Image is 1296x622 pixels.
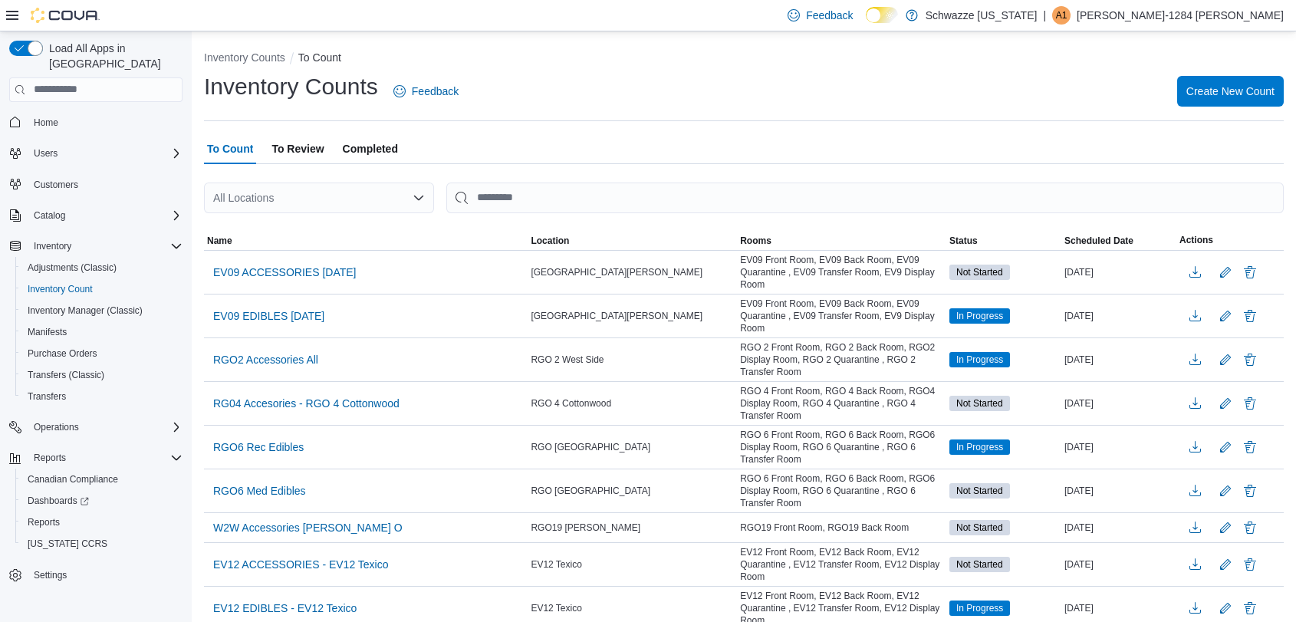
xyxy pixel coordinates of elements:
[207,597,363,620] button: EV12 EDIBLES - EV12 Texico
[737,232,946,250] button: Rooms
[34,147,58,160] span: Users
[1061,232,1176,250] button: Scheduled Date
[531,354,604,366] span: RGO 2 West Side
[15,512,189,533] button: Reports
[28,144,183,163] span: Users
[737,518,946,537] div: RGO19 Front Room, RGO19 Back Room
[1241,263,1259,281] button: Delete
[866,7,898,23] input: Dark Mode
[1241,482,1259,500] button: Delete
[1177,76,1284,107] button: Create New Count
[1216,304,1235,327] button: Edit count details
[21,280,99,298] a: Inventory Count
[28,516,60,528] span: Reports
[531,266,702,278] span: [GEOGRAPHIC_DATA][PERSON_NAME]
[21,513,183,531] span: Reports
[21,280,183,298] span: Inventory Count
[28,566,73,584] a: Settings
[204,71,378,102] h1: Inventory Counts
[949,308,1010,324] span: In Progress
[531,485,650,497] span: RGO [GEOGRAPHIC_DATA]
[43,41,183,71] span: Load All Apps in [GEOGRAPHIC_DATA]
[3,111,189,133] button: Home
[1061,482,1176,500] div: [DATE]
[15,278,189,300] button: Inventory Count
[28,176,84,194] a: Customers
[412,84,459,99] span: Feedback
[28,262,117,274] span: Adjustments (Classic)
[34,421,79,433] span: Operations
[737,338,946,381] div: RGO 2 Front Room, RGO 2 Back Room, RGO2 Display Room, RGO 2 Quarantine , RGO 2 Transfer Room
[949,396,1010,411] span: Not Started
[1216,479,1235,502] button: Edit count details
[28,144,64,163] button: Users
[21,492,95,510] a: Dashboards
[28,418,183,436] span: Operations
[737,426,946,469] div: RGO 6 Front Room, RGO 6 Back Room, RGO6 Display Room, RGO 6 Quarantine , RGO 6 Transfer Room
[956,484,1003,498] span: Not Started
[207,133,253,164] span: To Count
[28,347,97,360] span: Purchase Orders
[949,352,1010,367] span: In Progress
[28,237,183,255] span: Inventory
[737,251,946,294] div: EV09 Front Room, EV09 Back Room, EV09 Quarantine , EV09 Transfer Room, EV9 Display Room
[204,51,285,64] button: Inventory Counts
[213,483,306,499] span: RGO6 Med Edibles
[28,473,118,485] span: Canadian Compliance
[1061,394,1176,413] div: [DATE]
[946,232,1061,250] button: Status
[531,602,582,614] span: EV12 Texico
[34,240,71,252] span: Inventory
[737,382,946,425] div: RGO 4 Front Room, RGO 4 Back Room, RGO4 Display Room, RGO 4 Quarantine , RGO 4 Transfer Room
[1216,348,1235,371] button: Edit count details
[531,441,650,453] span: RGO [GEOGRAPHIC_DATA]
[34,569,67,581] span: Settings
[806,8,853,23] span: Feedback
[207,304,331,327] button: EV09 EDIBLES [DATE]
[956,521,1003,535] span: Not Started
[207,553,395,576] button: EV12 ACCESSORIES - EV12 Texico
[1241,350,1259,369] button: Delete
[21,366,183,384] span: Transfers (Classic)
[1216,261,1235,284] button: Edit count details
[34,117,58,129] span: Home
[28,449,72,467] button: Reports
[15,386,189,407] button: Transfers
[1077,6,1284,25] p: [PERSON_NAME]-1284 [PERSON_NAME]
[21,387,183,406] span: Transfers
[3,205,189,226] button: Catalog
[28,390,66,403] span: Transfers
[1241,518,1259,537] button: Delete
[1241,438,1259,456] button: Delete
[28,418,85,436] button: Operations
[531,397,611,410] span: RGO 4 Cottonwood
[1043,6,1046,25] p: |
[949,439,1010,455] span: In Progress
[207,436,310,459] button: RGO6 Rec Edibles
[271,133,324,164] span: To Review
[3,235,189,257] button: Inventory
[213,601,357,616] span: EV12 EDIBLES - EV12 Texico
[413,192,425,204] button: Open list of options
[3,143,189,164] button: Users
[204,50,1284,68] nav: An example of EuiBreadcrumbs
[3,447,189,469] button: Reports
[21,492,183,510] span: Dashboards
[207,235,232,247] span: Name
[213,308,324,324] span: EV09 EDIBLES [DATE]
[1216,392,1235,415] button: Edit count details
[1241,394,1259,413] button: Delete
[15,533,189,555] button: [US_STATE] CCRS
[34,209,65,222] span: Catalog
[1052,6,1071,25] div: Andrew-1284 Grimm
[387,76,465,107] a: Feedback
[28,114,64,132] a: Home
[15,364,189,386] button: Transfers (Classic)
[28,113,183,132] span: Home
[1061,518,1176,537] div: [DATE]
[21,344,104,363] a: Purchase Orders
[3,564,189,586] button: Settings
[21,258,123,277] a: Adjustments (Classic)
[21,366,110,384] a: Transfers (Classic)
[1061,438,1176,456] div: [DATE]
